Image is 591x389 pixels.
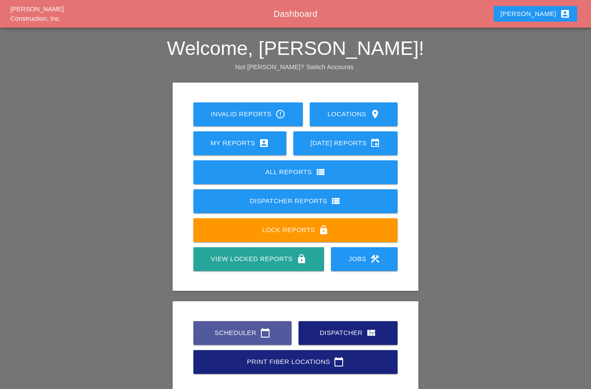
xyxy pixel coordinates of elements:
[331,247,398,271] a: Jobs
[193,131,286,155] a: My Reports
[207,196,384,206] div: Dispatcher Reports
[324,109,384,119] div: Locations
[494,6,577,22] button: [PERSON_NAME]
[207,167,384,177] div: All Reports
[207,328,278,338] div: Scheduler
[193,247,324,271] a: View Locked Reports
[193,160,398,184] a: All Reports
[193,321,292,345] a: Scheduler
[501,9,570,19] div: [PERSON_NAME]
[331,196,341,206] i: view_list
[370,138,380,148] i: event
[207,357,384,367] div: Print Fiber Locations
[370,109,380,119] i: location_on
[310,102,398,126] a: Locations
[193,350,398,374] a: Print Fiber Locations
[260,328,270,338] i: calendar_today
[207,225,384,235] div: Lock Reports
[193,189,398,213] a: Dispatcher Reports
[193,218,398,242] a: Lock Reports
[560,9,570,19] i: account_box
[307,138,384,148] div: [DATE] Reports
[296,254,307,264] i: lock
[366,328,376,338] i: view_quilt
[273,9,317,19] span: Dashboard
[299,321,398,345] a: Dispatcher
[193,102,303,126] a: Invalid Reports
[306,63,353,70] a: Switch Accounts
[345,254,384,264] div: Jobs
[293,131,398,155] a: [DATE] Reports
[275,109,286,119] i: error_outline
[10,5,64,22] a: [PERSON_NAME] Construction, Inc.
[318,225,329,235] i: lock
[207,138,273,148] div: My Reports
[334,357,344,367] i: calendar_today
[259,138,269,148] i: account_box
[370,254,380,264] i: construction
[235,63,304,70] span: Not [PERSON_NAME]?
[207,254,310,264] div: View Locked Reports
[315,167,326,177] i: view_list
[312,328,384,338] div: Dispatcher
[207,109,289,119] div: Invalid Reports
